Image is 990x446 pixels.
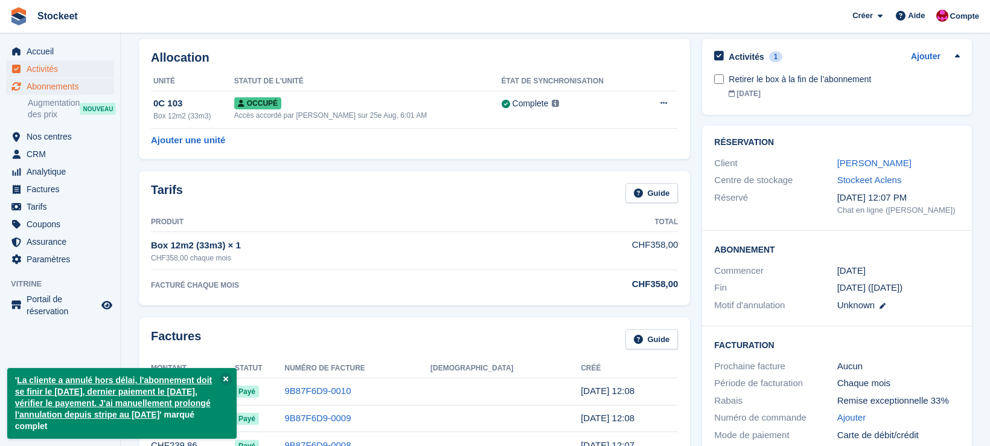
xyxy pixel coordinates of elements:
[837,282,903,292] span: [DATE] ([DATE])
[729,51,764,62] h2: Activités
[714,411,837,425] div: Numéro de commande
[6,181,114,198] a: menu
[552,100,559,107] img: icon-info-grey-7440780725fd019a000dd9b08b2336e03edf1995a4989e88bcd33f0948082b44.svg
[499,277,678,291] div: CHF358,00
[27,181,99,198] span: Factures
[153,97,234,111] div: 0C 103
[235,359,285,378] th: Statut
[27,198,99,215] span: Tarifs
[6,293,114,317] a: menu
[581,413,634,423] time: 2025-07-24 10:08:02 UTC
[714,360,837,373] div: Prochaine facture
[837,360,960,373] div: Aucun
[151,134,225,147] a: Ajouter une unité
[6,216,114,233] a: menu
[151,253,499,263] div: CHF358,00 chaque mois
[6,198,114,215] a: menu
[153,111,234,121] div: Box 12m2 (33m3)
[234,110,502,121] div: Accès accordé par [PERSON_NAME] sur 25e Aug, 6:01 AM
[151,51,678,65] h2: Allocation
[837,204,960,216] div: Chat en ligne ([PERSON_NAME])
[769,51,783,62] div: 1
[235,386,259,398] span: Payé
[714,191,837,216] div: Réservé
[27,233,99,250] span: Assurance
[837,411,866,425] a: Ajouter
[27,216,99,233] span: Coupons
[714,173,837,187] div: Centre de stockage
[15,375,212,419] a: La cliente a annulé hors délai, l'abonnement doit se finir le [DATE], dernier paiement le [DATE],...
[6,78,114,95] a: menu
[27,146,99,163] span: CRM
[714,157,837,170] div: Client
[151,280,499,291] div: FACTURÉ CHAQUE MOIS
[27,78,99,95] span: Abonnements
[837,175,902,185] a: Stockeet Aclens
[729,67,960,105] a: Retirer le box à la fin de l’abonnement [DATE]
[284,386,351,396] a: 9B87F6D9-0010
[27,60,99,77] span: Activités
[625,183,679,203] a: Guide
[284,359,430,378] th: Numéro de facture
[6,128,114,145] a: menu
[151,239,499,253] div: Box 12m2 (33m3) × 1
[837,158,912,168] a: [PERSON_NAME]
[581,359,678,378] th: Créé
[11,278,120,290] span: Vitrine
[80,103,116,115] div: NOUVEAU
[6,251,114,268] a: menu
[714,428,837,442] div: Mode de paiement
[837,191,960,205] div: [DATE] 12:07 PM
[100,298,114,312] a: Boutique d'aperçu
[28,97,80,120] span: Augmentation des prix
[837,394,960,408] div: Remise exceptionnelle 33%
[6,163,114,180] a: menu
[837,264,866,278] time: 2025-06-23 23:00:00 UTC
[151,359,235,378] th: Montant
[581,386,634,396] time: 2025-08-24 10:08:16 UTC
[714,299,837,312] div: Motif d'annulation
[28,97,114,121] a: Augmentation des prix NOUVEAU
[151,329,201,349] h2: Factures
[729,73,960,86] div: Retirer le box à la fin de l’abonnement
[499,213,678,232] th: Total
[502,72,643,91] th: État de synchronisation
[7,368,237,439] p: ' ' marqué complet
[908,10,925,22] span: Aide
[10,7,28,25] img: stora-icon-8386f47178a22dfd0bd8f6a31ec36ba5ce8667c1dd55bd0f319d3a0aa187defe.svg
[729,88,960,99] div: [DATE]
[499,231,678,270] td: CHF358,00
[27,43,99,60] span: Accueil
[234,97,281,109] span: Occupé
[714,394,837,408] div: Rabais
[6,60,114,77] a: menu
[27,128,99,145] span: Nos centres
[151,213,499,232] th: Produit
[234,72,502,91] th: Statut de l'unité
[27,163,99,180] span: Analytique
[27,251,99,268] span: Paramètres
[837,300,875,310] span: Unknown
[151,72,234,91] th: Unité
[911,50,940,64] a: Ajouter
[714,264,837,278] div: Commencer
[837,377,960,390] div: Chaque mois
[714,377,837,390] div: Période de facturation
[27,293,99,317] span: Portail de réservation
[6,146,114,163] a: menu
[284,413,351,423] a: 9B87F6D9-0009
[936,10,948,22] img: Valentin BURDET
[714,338,960,351] h2: Facturation
[714,138,960,147] h2: Réservation
[33,6,83,26] a: Stockeet
[6,233,114,250] a: menu
[6,43,114,60] a: menu
[513,97,549,110] div: Complete
[950,10,979,22] span: Compte
[714,243,960,255] h2: Abonnement
[852,10,873,22] span: Créer
[151,183,183,203] h2: Tarifs
[714,281,837,295] div: Fin
[837,428,960,442] div: Carte de débit/crédit
[625,329,679,349] a: Guide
